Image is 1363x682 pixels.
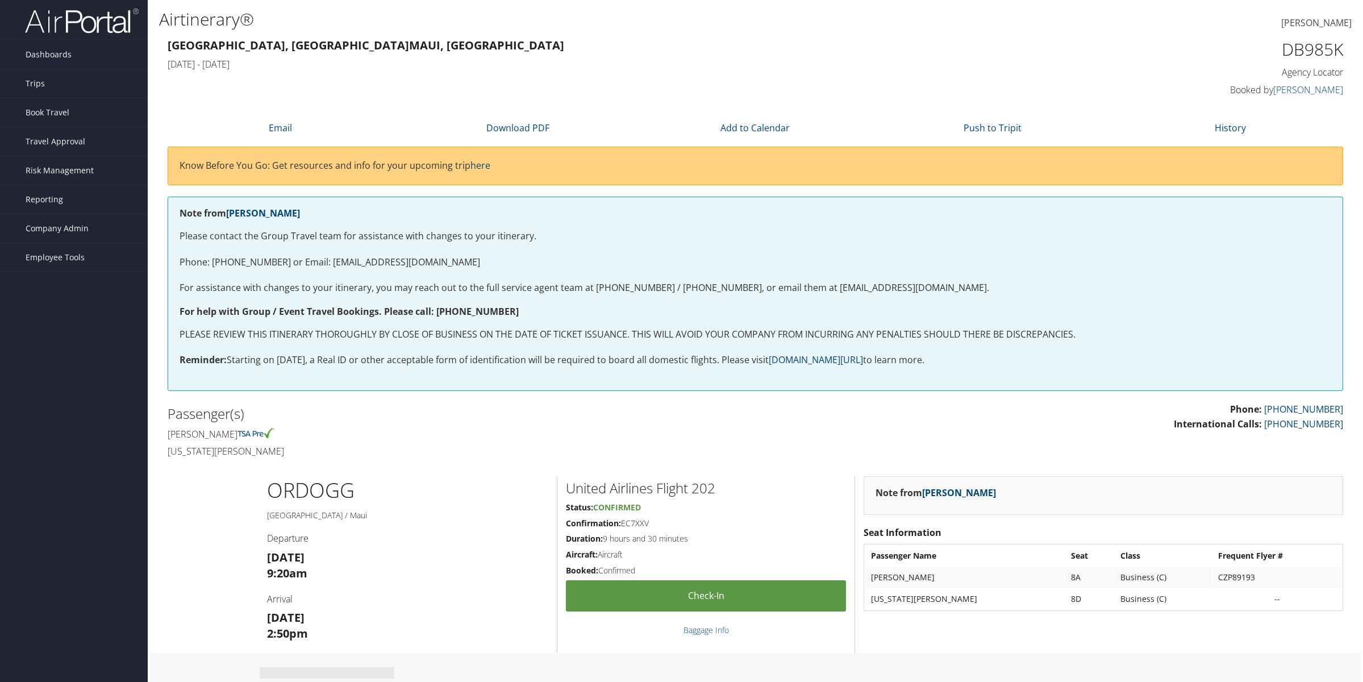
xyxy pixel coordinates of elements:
[1062,66,1343,78] h4: Agency Locator
[566,580,847,612] a: Check-in
[1218,594,1336,604] div: --
[864,526,941,539] strong: Seat Information
[566,533,603,544] strong: Duration:
[1281,6,1352,41] a: [PERSON_NAME]
[1115,589,1212,609] td: Business (C)
[922,486,996,499] a: [PERSON_NAME]
[159,7,954,31] h1: Airtinerary®
[769,354,863,366] a: [DOMAIN_NAME][URL]
[865,546,1064,566] th: Passenger Name
[26,40,72,69] span: Dashboards
[168,38,564,53] strong: [GEOGRAPHIC_DATA], [GEOGRAPHIC_DATA] Maui, [GEOGRAPHIC_DATA]
[180,353,1331,368] p: Starting on [DATE], a Real ID or other acceptable form of identification will be required to boar...
[26,69,45,98] span: Trips
[26,156,94,185] span: Risk Management
[180,305,519,318] strong: For help with Group / Event Travel Bookings. Please call: [PHONE_NUMBER]
[486,122,549,134] a: Download PDF
[26,185,63,214] span: Reporting
[180,281,1331,296] p: For assistance with changes to your itinerary, you may reach out to the full service agent team a...
[566,502,593,513] strong: Status:
[1212,567,1341,588] td: CZP89193
[180,229,1331,244] p: Please contact the Group Travel team for assistance with changes to your itinerary.
[168,445,747,458] h4: [US_STATE][PERSON_NAME]
[566,518,621,529] strong: Confirmation:
[876,486,996,499] strong: Note from
[964,122,1022,134] a: Push to Tripit
[26,127,85,156] span: Travel Approval
[470,159,490,172] a: here
[180,207,300,219] strong: Note from
[267,532,548,544] h4: Departure
[26,243,85,272] span: Employee Tools
[168,428,747,440] h4: [PERSON_NAME]
[267,610,305,625] strong: [DATE]
[1273,84,1343,96] a: [PERSON_NAME]
[180,354,227,366] strong: Reminder:
[267,550,305,565] strong: [DATE]
[168,58,1045,70] h4: [DATE] - [DATE]
[237,428,274,438] img: tsa-precheck.png
[168,404,747,423] h2: Passenger(s)
[26,98,69,127] span: Book Travel
[1062,84,1343,96] h4: Booked by
[267,510,548,521] h5: [GEOGRAPHIC_DATA] / Maui
[566,565,847,576] h5: Confirmed
[1281,16,1352,29] span: [PERSON_NAME]
[566,518,847,529] h5: EC7XXV
[267,593,548,605] h4: Arrival
[267,476,548,505] h1: ORD OGG
[593,502,641,513] span: Confirmed
[1115,567,1212,588] td: Business (C)
[566,565,598,576] strong: Booked:
[566,549,847,560] h5: Aircraft
[26,214,89,243] span: Company Admin
[566,533,847,544] h5: 9 hours and 30 minutes
[1065,546,1114,566] th: Seat
[180,255,1331,270] p: Phone: [PHONE_NUMBER] or Email: [EMAIL_ADDRESS][DOMAIN_NAME]
[566,479,847,498] h2: United Airlines Flight 202
[1264,418,1343,430] a: [PHONE_NUMBER]
[1174,418,1262,430] strong: International Calls:
[566,549,598,560] strong: Aircraft:
[865,567,1064,588] td: [PERSON_NAME]
[267,626,308,641] strong: 2:50pm
[1065,589,1114,609] td: 8D
[1062,38,1343,61] h1: DB985K
[1264,403,1343,415] a: [PHONE_NUMBER]
[1215,122,1246,134] a: History
[180,159,1331,173] p: Know Before You Go: Get resources and info for your upcoming trip
[1212,546,1341,566] th: Frequent Flyer #
[683,625,729,635] a: Baggage Info
[720,122,790,134] a: Add to Calendar
[25,7,139,34] img: airportal-logo.png
[1230,403,1262,415] strong: Phone:
[269,122,292,134] a: Email
[267,565,307,581] strong: 9:20am
[1115,546,1212,566] th: Class
[180,327,1331,342] p: PLEASE REVIEW THIS ITINERARY THOROUGHLY BY CLOSE OF BUSINESS ON THE DATE OF TICKET ISSUANCE. THIS...
[226,207,300,219] a: [PERSON_NAME]
[1065,567,1114,588] td: 8A
[865,589,1064,609] td: [US_STATE][PERSON_NAME]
